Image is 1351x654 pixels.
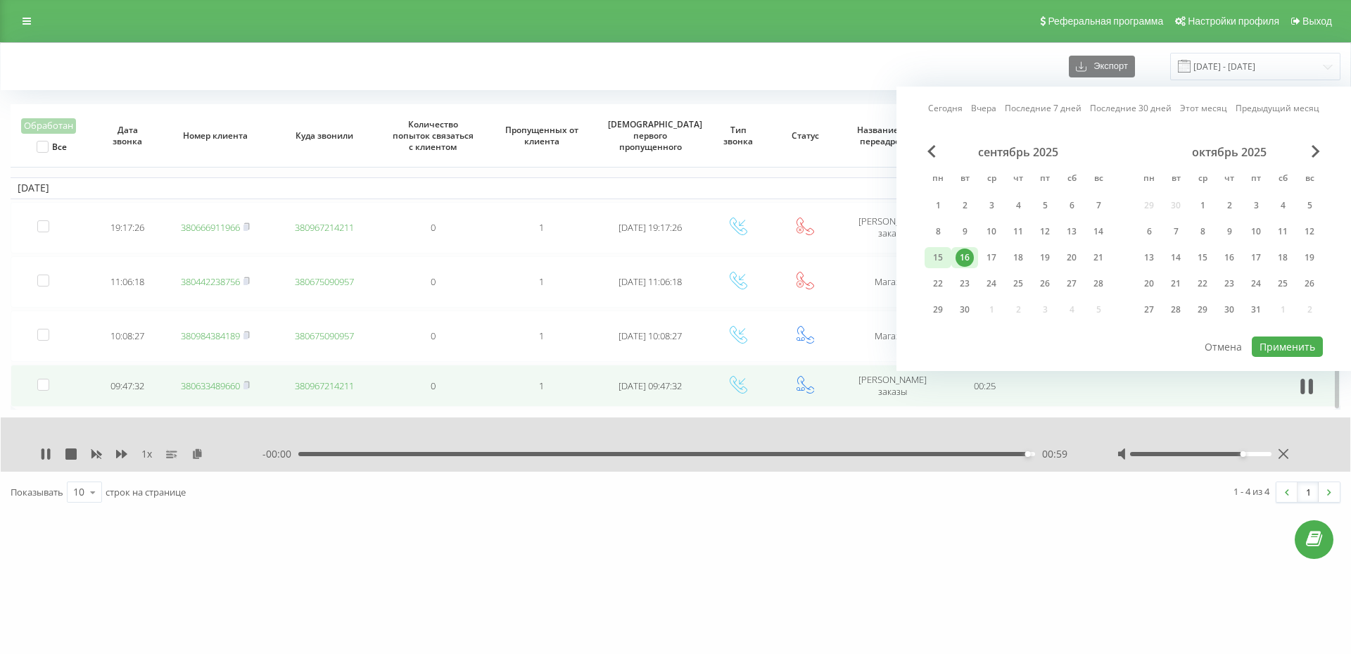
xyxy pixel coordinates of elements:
[1162,299,1189,320] div: вт 28 окт. 2025 г.
[1009,196,1027,215] div: 4
[1296,221,1323,242] div: вс 12 окт. 2025 г.
[539,275,544,288] span: 1
[1219,169,1240,190] abbr: четверг
[1296,195,1323,216] div: вс 5 окт. 2025 г.
[1243,221,1269,242] div: пт 10 окт. 2025 г.
[1243,195,1269,216] div: пт 3 окт. 2025 г.
[37,141,67,153] label: Все
[181,221,240,234] a: 380666911966
[1189,247,1216,268] div: ср 15 окт. 2025 г.
[929,301,947,319] div: 29
[1025,451,1031,457] div: Accessibility label
[1036,222,1054,241] div: 12
[1089,249,1108,267] div: 21
[1063,275,1081,293] div: 27
[1063,196,1081,215] div: 6
[1140,249,1158,267] div: 13
[951,273,978,294] div: вт 23 сент. 2025 г.
[1272,169,1293,190] abbr: суббота
[262,447,298,461] span: - 00:00
[1089,275,1108,293] div: 28
[1005,247,1032,268] div: чт 18 сент. 2025 г.
[1036,249,1054,267] div: 19
[1193,275,1212,293] div: 22
[1136,145,1323,159] div: октябрь 2025
[951,195,978,216] div: вт 2 сент. 2025 г.
[281,130,367,142] span: Куда звонили
[1300,196,1319,215] div: 5
[1058,247,1085,268] div: сб 20 сент. 2025 г.
[1300,275,1319,293] div: 26
[1008,169,1029,190] abbr: четверг
[1009,275,1027,293] div: 25
[978,247,1005,268] div: ср 17 сент. 2025 г.
[1274,222,1292,241] div: 11
[431,329,436,342] span: 0
[1189,273,1216,294] div: ср 22 окт. 2025 г.
[1136,273,1162,294] div: пн 20 окт. 2025 г.
[954,169,975,190] abbr: вторник
[982,196,1001,215] div: 3
[1193,249,1212,267] div: 15
[11,486,63,498] span: Показывать
[1048,15,1163,27] span: Реферальная программа
[1005,101,1082,115] a: Последние 7 дней
[978,221,1005,242] div: ср 10 сент. 2025 г.
[295,379,354,392] a: 380967214211
[619,379,682,392] span: [DATE] 09:47:32
[539,329,544,342] span: 1
[1296,273,1323,294] div: вс 26 окт. 2025 г.
[1167,249,1185,267] div: 14
[1088,169,1109,190] abbr: воскресенье
[1298,482,1319,502] a: 1
[106,486,186,498] span: строк на странице
[173,130,258,142] span: Номер клиента
[929,275,947,293] div: 22
[1188,15,1279,27] span: Настройки профиля
[1140,275,1158,293] div: 20
[431,275,436,288] span: 0
[1086,61,1128,72] span: Экспорт
[925,145,1112,159] div: сентябрь 2025
[1247,275,1265,293] div: 24
[1032,221,1058,242] div: пт 12 сент. 2025 г.
[981,169,1002,190] abbr: среда
[1162,221,1189,242] div: вт 7 окт. 2025 г.
[1247,249,1265,267] div: 17
[1032,247,1058,268] div: пт 19 сент. 2025 г.
[1193,222,1212,241] div: 8
[1312,145,1320,158] span: Next Month
[1136,221,1162,242] div: пн 6 окт. 2025 г.
[608,119,693,152] span: [DEMOGRAPHIC_DATA] первого пропущенного
[956,196,974,215] div: 2
[1140,222,1158,241] div: 6
[925,247,951,268] div: пн 15 сент. 2025 г.
[1269,247,1296,268] div: сб 18 окт. 2025 г.
[781,130,829,142] span: Статус
[1005,195,1032,216] div: чт 4 сент. 2025 г.
[956,275,974,293] div: 23
[1138,169,1160,190] abbr: понедельник
[1032,195,1058,216] div: пт 5 сент. 2025 г.
[982,222,1001,241] div: 10
[1036,196,1054,215] div: 5
[839,202,948,253] td: [PERSON_NAME] заказы
[1245,169,1267,190] abbr: пятница
[1058,273,1085,294] div: сб 27 сент. 2025 г.
[1165,169,1186,190] abbr: вторник
[1085,195,1112,216] div: вс 7 сент. 2025 г.
[619,275,682,288] span: [DATE] 11:06:18
[1220,275,1238,293] div: 23
[1085,221,1112,242] div: вс 14 сент. 2025 г.
[1302,15,1332,27] span: Выход
[982,249,1001,267] div: 17
[1241,451,1246,457] div: Accessibility label
[925,273,951,294] div: пн 22 сент. 2025 г.
[1220,196,1238,215] div: 2
[1189,299,1216,320] div: ср 29 окт. 2025 г.
[1193,301,1212,319] div: 29
[1032,273,1058,294] div: пт 26 сент. 2025 г.
[1274,196,1292,215] div: 4
[928,101,963,115] a: Сегодня
[181,275,240,288] a: 380442238756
